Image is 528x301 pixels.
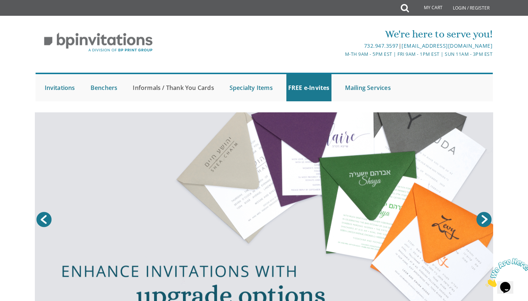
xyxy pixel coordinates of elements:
[188,41,492,50] div: |
[475,210,493,229] a: Next
[3,3,48,32] img: Chat attention grabber
[483,255,528,290] iframe: chat widget
[43,74,77,101] a: Invitations
[188,50,492,58] div: M-Th 9am - 5pm EST | Fri 9am - 1pm EST | Sun 11am - 3pm EST
[188,27,492,41] div: We're here to serve you!
[228,74,275,101] a: Specialty Items
[89,74,120,101] a: Benchers
[408,1,448,15] a: My Cart
[401,42,492,49] a: [EMAIL_ADDRESS][DOMAIN_NAME]
[343,74,393,101] a: Mailing Services
[364,42,399,49] a: 732.947.3597
[131,74,216,101] a: Informals / Thank You Cards
[36,27,161,58] img: BP Invitation Loft
[35,210,53,229] a: Prev
[286,74,331,101] a: FREE e-Invites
